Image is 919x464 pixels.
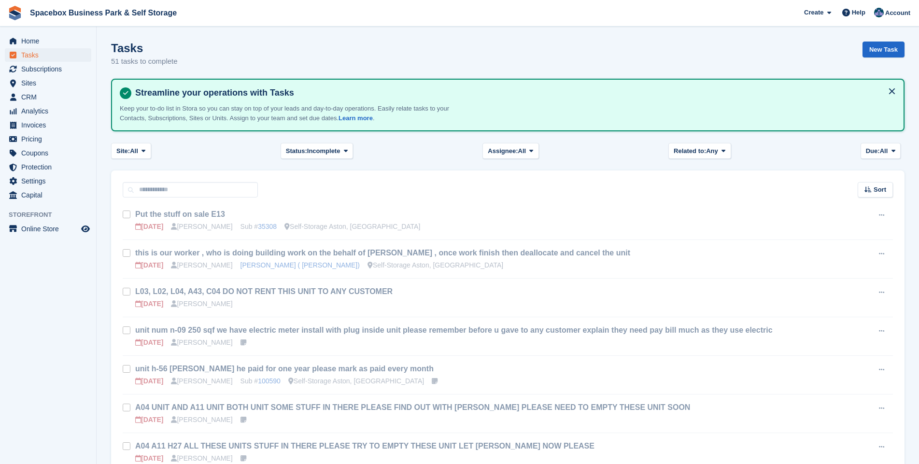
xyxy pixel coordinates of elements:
span: Tasks [21,48,79,62]
span: Pricing [21,132,79,146]
span: Protection [21,160,79,174]
a: menu [5,222,91,236]
span: Invoices [21,118,79,132]
img: stora-icon-8386f47178a22dfd0bd8f6a31ec36ba5ce8667c1dd55bd0f319d3a0aa187defe.svg [8,6,22,20]
span: Account [885,8,910,18]
span: Sites [21,76,79,90]
a: menu [5,76,91,90]
a: menu [5,188,91,202]
span: Analytics [21,104,79,118]
span: Create [804,8,823,17]
h4: Streamline your operations with Tasks [131,87,896,98]
img: Daud [874,8,884,17]
a: menu [5,174,91,188]
span: Home [21,34,79,48]
a: menu [5,160,91,174]
span: Online Store [21,222,79,236]
p: Keep your to-do list in Stora so you can stay on top of your leads and day-to-day operations. Eas... [120,104,458,123]
a: menu [5,48,91,62]
a: menu [5,104,91,118]
a: menu [5,132,91,146]
a: Preview store [80,223,91,235]
a: menu [5,146,91,160]
a: New Task [862,42,905,57]
a: menu [5,34,91,48]
span: Help [852,8,865,17]
a: Spacebox Business Park & Self Storage [26,5,181,21]
a: menu [5,62,91,76]
a: menu [5,90,91,104]
a: menu [5,118,91,132]
span: Settings [21,174,79,188]
p: 51 tasks to complete [111,56,178,67]
span: Storefront [9,210,96,220]
span: Capital [21,188,79,202]
span: Subscriptions [21,62,79,76]
a: Learn more [339,114,373,122]
span: CRM [21,90,79,104]
span: Coupons [21,146,79,160]
h1: Tasks [111,42,178,55]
